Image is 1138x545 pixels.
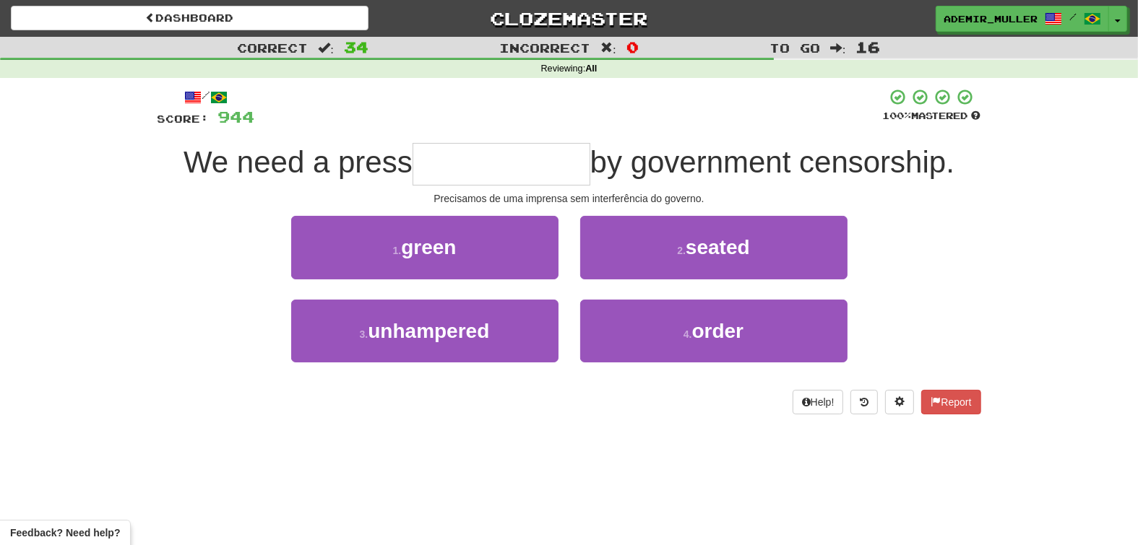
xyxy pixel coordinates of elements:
small: 1 . [393,245,402,256]
small: 4 . [684,328,692,340]
span: 100 % [883,110,912,121]
button: 3.unhampered [291,300,559,362]
button: 4.order [580,300,848,362]
span: green [401,236,456,258]
span: : [830,42,846,54]
span: : [318,42,334,54]
button: 1.green [291,216,559,279]
span: 0 [626,38,639,56]
span: unhampered [368,320,489,342]
a: Ademir_Muller / [936,6,1109,32]
button: Help! [793,390,844,414]
strong: All [585,64,597,74]
span: 34 [344,38,368,56]
div: Precisamos de uma imprensa sem interferência do governo. [158,191,981,206]
span: 16 [856,38,881,56]
div: / [158,88,255,106]
span: Score: [158,113,210,125]
span: Incorrect [499,40,590,55]
button: 2.seated [580,216,848,279]
span: Correct [237,40,308,55]
span: 944 [218,108,255,126]
span: : [600,42,616,54]
button: Round history (alt+y) [850,390,878,414]
a: Clozemaster [390,6,748,31]
span: We need a press [184,145,413,179]
span: Open feedback widget [10,526,120,540]
span: by government censorship. [590,145,954,179]
span: Ademir_Muller [944,12,1038,25]
small: 3 . [360,328,368,340]
button: Report [921,390,980,414]
a: Dashboard [11,6,368,30]
small: 2 . [677,245,686,256]
span: / [1069,12,1077,22]
div: Mastered [883,110,981,123]
span: To go [770,40,820,55]
span: seated [686,236,750,258]
span: order [692,320,744,342]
